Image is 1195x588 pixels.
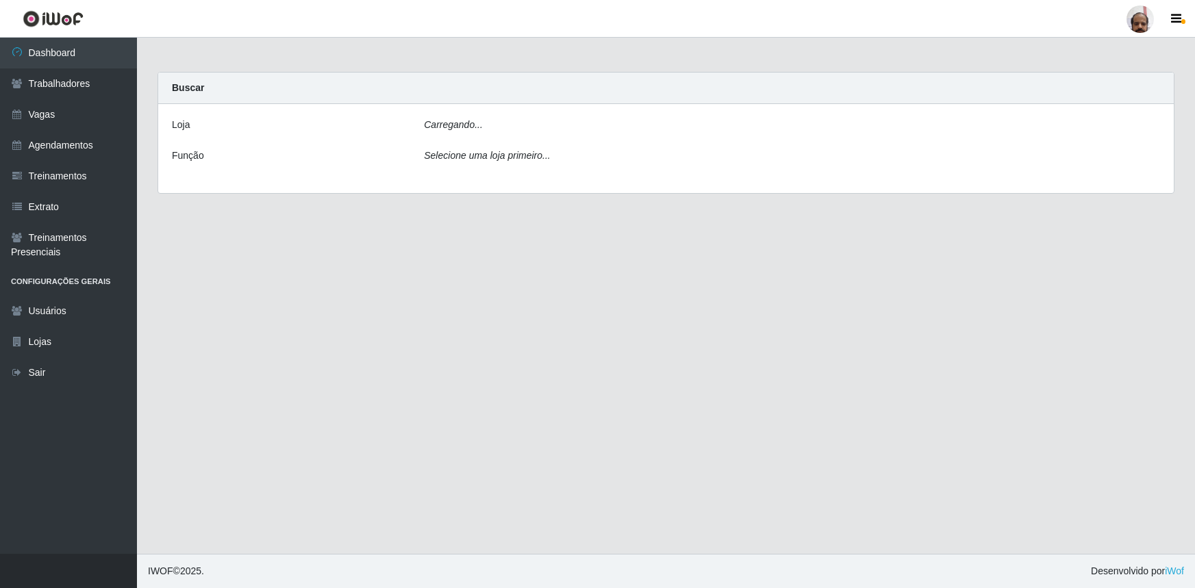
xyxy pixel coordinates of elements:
[1165,565,1184,576] a: iWof
[148,564,204,578] span: © 2025 .
[148,565,173,576] span: IWOF
[172,149,204,163] label: Função
[1091,564,1184,578] span: Desenvolvido por
[424,119,483,130] i: Carregando...
[424,150,550,161] i: Selecione uma loja primeiro...
[172,118,190,132] label: Loja
[172,82,204,93] strong: Buscar
[23,10,84,27] img: CoreUI Logo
